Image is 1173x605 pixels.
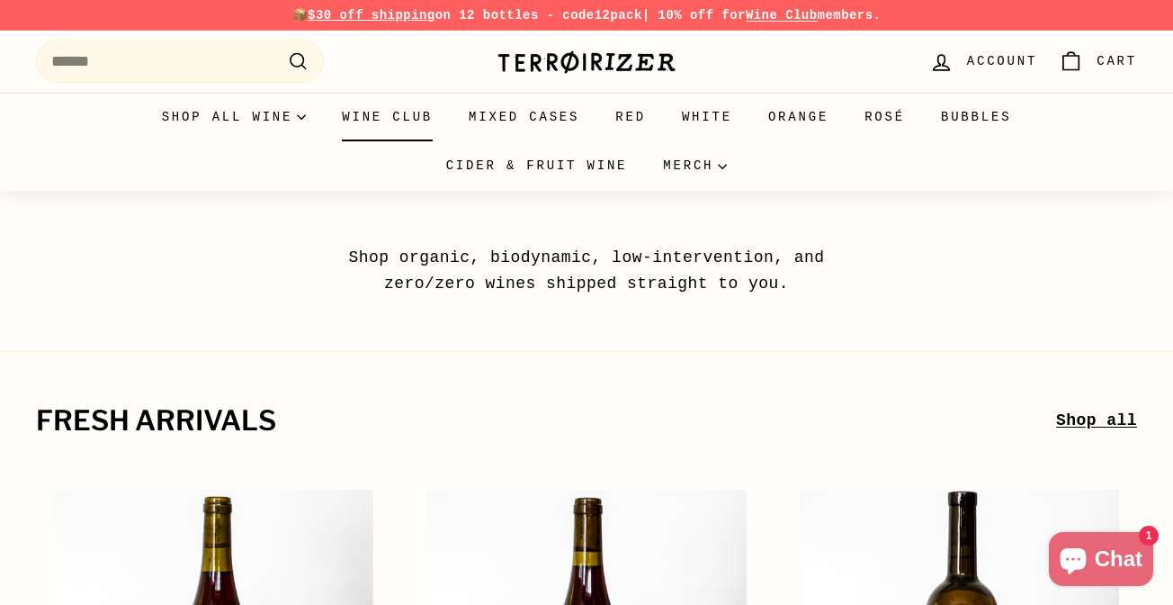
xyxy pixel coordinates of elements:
a: Account [918,35,1048,88]
span: $30 off shipping [308,8,435,23]
a: Wine Club [746,8,818,23]
span: Account [967,51,1037,71]
p: 📦 on 12 bottles - code | 10% off for members. [36,5,1137,25]
a: White [664,93,750,141]
strong: 12pack [595,8,642,23]
a: Mixed Cases [451,93,597,141]
a: Cart [1048,35,1148,88]
summary: Shop all wine [144,93,325,141]
a: Bubbles [923,93,1029,141]
p: Shop organic, biodynamic, low-intervention, and zero/zero wines shipped straight to you. [308,245,865,297]
a: Shop all [1056,408,1137,434]
h2: fresh arrivals [36,406,1056,437]
span: Cart [1097,51,1137,71]
a: Red [597,93,664,141]
a: Cider & Fruit Wine [428,141,646,190]
a: Rosé [846,93,923,141]
inbox-online-store-chat: Shopify online store chat [1043,532,1159,591]
a: Wine Club [324,93,451,141]
summary: Merch [645,141,745,190]
a: Orange [750,93,846,141]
